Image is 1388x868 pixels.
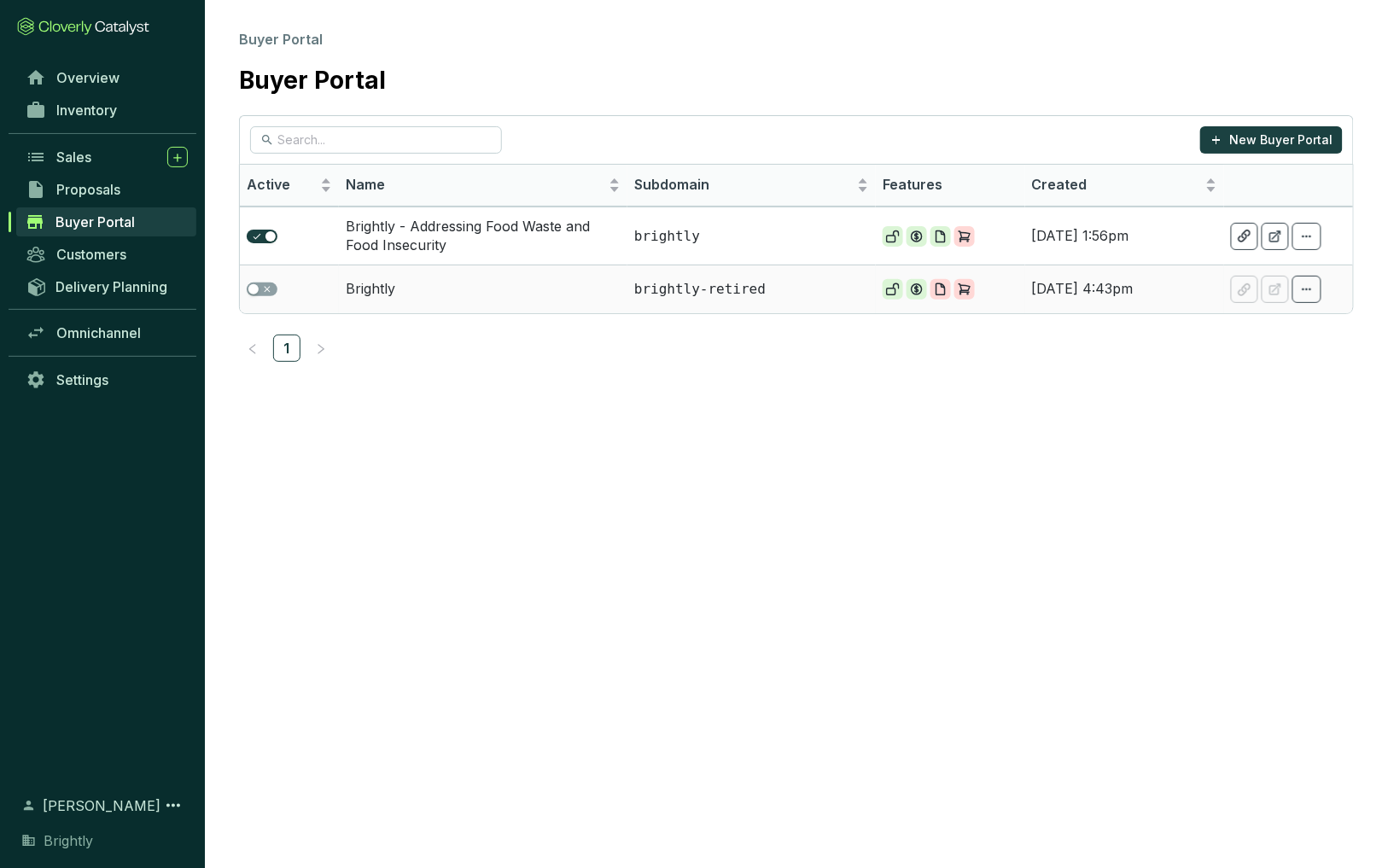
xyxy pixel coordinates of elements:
span: Overview [56,69,120,86]
a: 1 [274,335,300,361]
a: Proposals [17,175,196,204]
a: Overview [17,63,196,92]
a: Sales [17,143,196,172]
span: Customers [56,246,126,263]
a: Delivery Planning [17,272,196,300]
p: New Buyer Portal [1230,131,1333,149]
span: Proposals [56,181,120,198]
span: Created [1032,176,1202,195]
th: Subdomain [627,165,876,207]
td: [DATE] 4:43pm [1025,265,1224,313]
span: Subdomain [634,176,854,195]
span: Name [346,176,605,195]
span: Omnichannel [56,324,141,341]
p: brightly-retired [634,280,869,299]
button: New Buyer Portal [1200,126,1343,154]
span: Brightly [44,830,93,851]
span: Buyer Portal [239,31,323,48]
th: Features [876,165,1025,207]
button: right [307,335,335,362]
a: Inventory [17,96,196,125]
span: left [247,343,259,355]
p: brightly [634,227,869,246]
input: Search... [277,131,476,149]
li: Next Page [307,335,335,362]
a: Settings [17,365,196,394]
li: Previous Page [239,335,266,362]
th: Name [339,165,627,207]
span: Delivery Planning [55,278,167,295]
span: Inventory [56,102,117,119]
span: Buyer Portal [55,213,135,230]
span: [PERSON_NAME] [43,795,160,816]
span: Active [247,176,317,195]
a: Customers [17,240,196,269]
span: Settings [56,371,108,388]
li: 1 [273,335,300,362]
th: Created [1025,165,1224,207]
th: Active [240,165,339,207]
span: right [315,343,327,355]
td: [DATE] 1:56pm [1025,207,1224,265]
h1: Buyer Portal [239,67,386,96]
span: Sales [56,149,91,166]
a: Omnichannel [17,318,196,347]
a: Buyer Portal [16,207,196,236]
td: Brightly [339,265,627,313]
button: left [239,335,266,362]
td: Brightly - Addressing Food Waste and Food Insecurity [339,207,627,265]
